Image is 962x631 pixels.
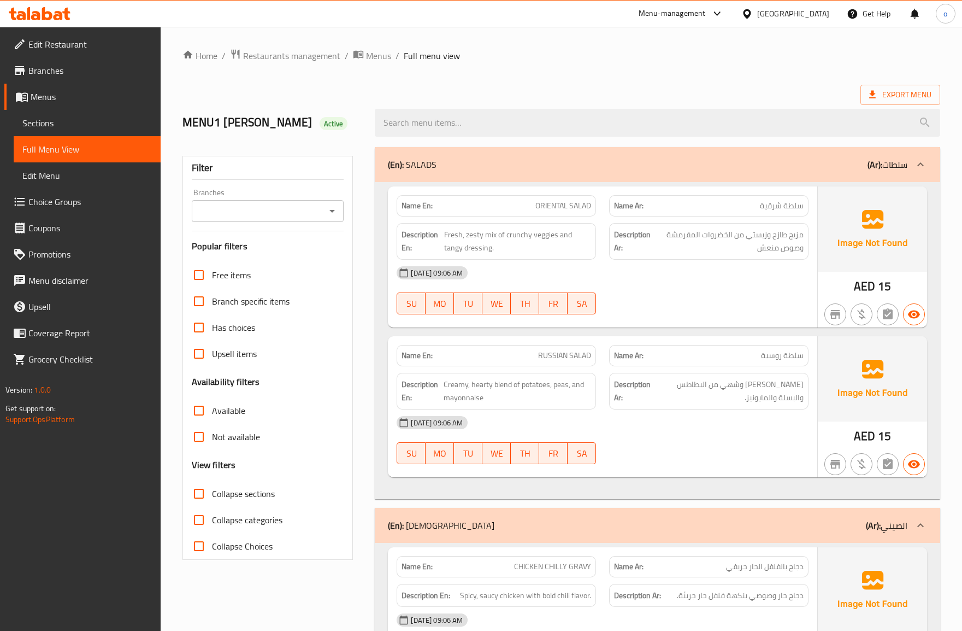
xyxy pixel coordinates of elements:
[4,294,161,320] a: Upsell
[869,88,931,102] span: Export Menu
[28,195,152,208] span: Choice Groups
[572,446,592,461] span: SA
[14,162,161,189] a: Edit Menu
[614,561,644,572] strong: Name Ar:
[28,221,152,235] span: Coupons
[535,200,591,212] span: ORIENTAL SALAD
[230,49,340,63] a: Restaurants management
[4,215,161,241] a: Coupons
[458,296,478,312] span: TU
[406,418,467,428] span: [DATE] 09:06 AM
[402,296,421,312] span: SU
[866,519,907,532] p: الصيني
[426,293,454,314] button: MO
[614,589,661,603] strong: Description Ar:
[4,84,161,110] a: Menus
[4,346,161,372] a: Grocery Checklist
[396,49,399,62] li: /
[212,295,290,308] span: Branch specific items
[487,296,506,312] span: WE
[22,116,152,130] span: Sections
[28,248,152,261] span: Promotions
[511,293,539,314] button: TH
[878,276,891,297] span: 15
[28,38,152,51] span: Edit Restaurant
[761,350,804,361] span: سلطة روسية
[860,85,940,105] span: Export Menu
[851,453,872,475] button: Purchased item
[511,442,539,464] button: TH
[402,350,433,361] strong: Name En:
[28,326,152,340] span: Coverage Report
[192,459,236,471] h3: View filters
[544,296,563,312] span: FR
[824,453,846,475] button: Not branch specific item
[366,49,391,62] span: Menus
[212,487,275,500] span: Collapse sections
[515,296,535,312] span: TH
[4,57,161,84] a: Branches
[28,274,152,287] span: Menu disclaimer
[320,117,348,130] div: Active
[402,228,441,255] strong: Description En:
[320,119,348,129] span: Active
[544,446,563,461] span: FR
[866,517,881,534] b: (Ar):
[243,49,340,62] span: Restaurants management
[568,293,596,314] button: SA
[426,442,454,464] button: MO
[22,143,152,156] span: Full Menu View
[572,296,592,312] span: SA
[514,561,591,572] span: CHICKEN CHILLY GRAVY
[877,453,899,475] button: Not has choices
[757,8,829,20] div: [GEOGRAPHIC_DATA]
[903,453,925,475] button: Available
[877,303,899,325] button: Not has choices
[402,589,450,603] strong: Description En:
[212,513,282,527] span: Collapse categories
[454,293,482,314] button: TU
[345,49,349,62] li: /
[539,293,568,314] button: FR
[482,293,511,314] button: WE
[4,320,161,346] a: Coverage Report
[182,114,362,131] h2: MENU1 [PERSON_NAME]
[14,136,161,162] a: Full Menu View
[28,353,152,366] span: Grocery Checklist
[654,228,804,255] span: مزيج طازج وزيستي من الخضروات المقرمشة وصوص منعش
[402,378,441,405] strong: Description En:
[943,8,947,20] span: o
[388,158,436,171] p: SALADS
[212,404,245,417] span: Available
[726,561,804,572] span: دجاج بالفلفل الحار جريفي
[222,49,226,62] li: /
[406,268,467,278] span: [DATE] 09:06 AM
[402,561,433,572] strong: Name En:
[324,203,340,219] button: Open
[867,156,882,173] b: (Ar):
[375,182,940,499] div: (En): SALADS(Ar):سلطات
[353,49,391,63] a: Menus
[212,430,260,443] span: Not available
[212,321,255,334] span: Has choices
[538,350,591,361] span: RUSSIAN SALAD
[515,446,535,461] span: TH
[818,336,927,422] img: Ae5nvW7+0k+MAAAAAElFTkSuQmCC
[34,383,51,397] span: 1.0.0
[212,347,257,360] span: Upsell items
[878,425,891,447] span: 15
[28,300,152,313] span: Upsell
[192,376,260,388] h3: Availability filters
[487,446,506,461] span: WE
[28,64,152,77] span: Branches
[5,383,32,397] span: Version:
[4,241,161,267] a: Promotions
[654,378,804,405] span: [PERSON_NAME] وشهي من البطاطس والبسلة والمايونيز.
[192,240,344,253] h3: Popular filters
[402,200,433,212] strong: Name En:
[460,589,591,603] span: Spicy, saucy chicken with bold chili flavor.
[5,401,56,416] span: Get support on:
[867,158,907,171] p: سلطات
[444,228,592,255] span: Fresh, zesty mix of crunchy veggies and tangy dressing.
[397,293,426,314] button: SU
